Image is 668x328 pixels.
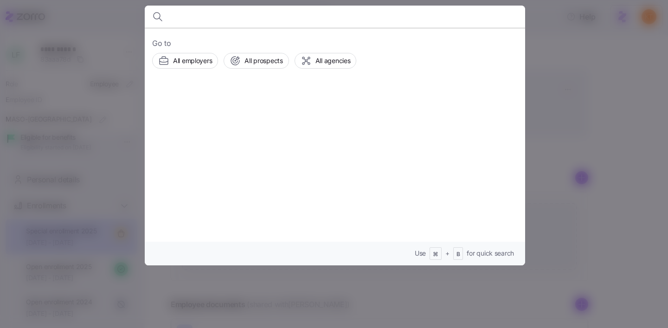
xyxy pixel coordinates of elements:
[152,38,518,49] span: Go to
[173,56,212,65] span: All employers
[433,251,438,258] span: ⌘
[244,56,283,65] span: All prospects
[445,249,450,258] span: +
[152,53,218,69] button: All employers
[295,53,357,69] button: All agencies
[467,249,514,258] span: for quick search
[315,56,351,65] span: All agencies
[415,249,426,258] span: Use
[224,53,289,69] button: All prospects
[456,251,460,258] span: B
